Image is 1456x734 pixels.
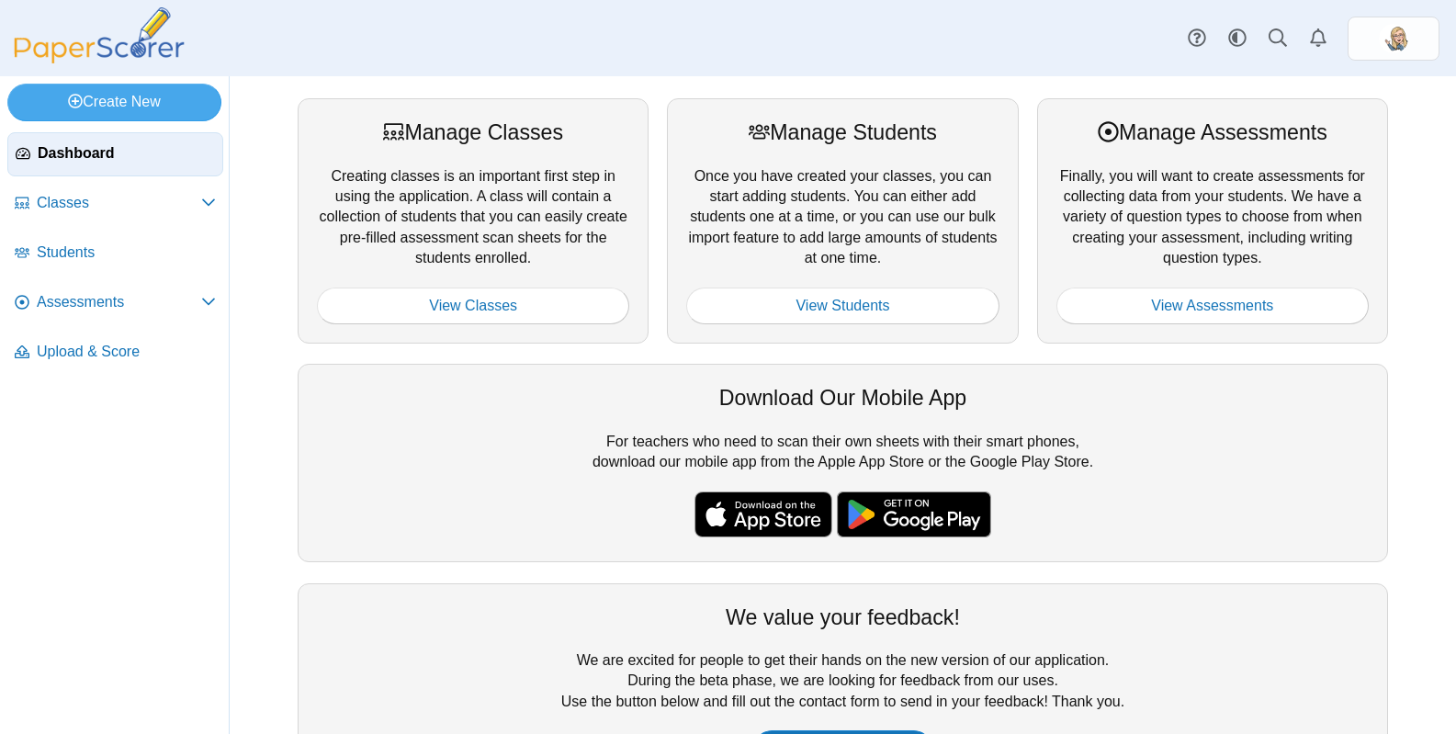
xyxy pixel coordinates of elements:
img: google-play-badge.png [837,491,991,537]
span: Upload & Score [37,342,216,362]
span: Dashboard [38,143,215,164]
img: PaperScorer [7,7,191,63]
div: Finally, you will want to create assessments for collecting data from your students. We have a va... [1037,98,1388,344]
div: Manage Classes [317,118,629,147]
div: Download Our Mobile App [317,383,1369,412]
span: Assessments [37,292,201,312]
a: ps.zKYLFpFWctilUouI [1348,17,1439,61]
div: Creating classes is an important first step in using the application. A class will contain a coll... [298,98,649,344]
div: We value your feedback! [317,603,1369,632]
div: Manage Assessments [1056,118,1369,147]
div: For teachers who need to scan their own sheets with their smart phones, download our mobile app f... [298,364,1388,562]
a: Students [7,231,223,276]
img: apple-store-badge.svg [694,491,832,537]
img: ps.zKYLFpFWctilUouI [1379,24,1408,53]
a: Create New [7,84,221,120]
a: Alerts [1298,18,1338,59]
div: Once you have created your classes, you can start adding students. You can either add students on... [667,98,1018,344]
span: Classes [37,193,201,213]
span: Emily Wasley [1379,24,1408,53]
a: View Assessments [1056,288,1369,324]
span: Students [37,243,216,263]
a: Dashboard [7,132,223,176]
a: PaperScorer [7,51,191,66]
a: Classes [7,182,223,226]
div: Manage Students [686,118,999,147]
a: Upload & Score [7,331,223,375]
a: Assessments [7,281,223,325]
a: View Classes [317,288,629,324]
a: View Students [686,288,999,324]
